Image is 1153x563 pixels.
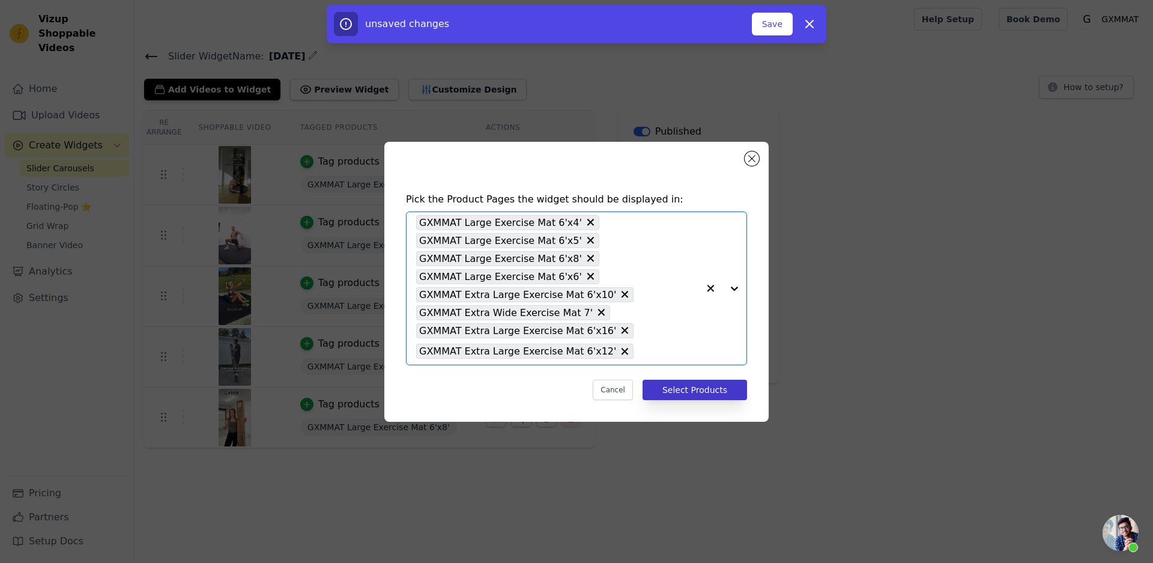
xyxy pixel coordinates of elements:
span: unsaved changes [365,18,449,29]
span: GXMMAT Extra Wide Exercise Mat 7' [419,305,593,320]
button: Select Products [643,380,747,400]
button: Close modal [745,151,759,166]
span: GXMMAT Large Exercise Mat 6'x4' [419,215,582,230]
span: GXMMAT Extra Large Exercise Mat 6'x12' [419,344,616,359]
span: GXMMAT Large Exercise Mat 6'x8' [419,251,582,266]
a: 开放式聊天 [1103,515,1139,551]
button: Save [752,13,793,35]
span: GXMMAT Extra Large Exercise Mat 6'x16' [419,323,616,338]
span: GXMMAT Extra Large Exercise Mat 6'x10' [419,287,616,302]
span: GXMMAT Large Exercise Mat 6'x6' [419,269,582,284]
span: GXMMAT Large Exercise Mat 6'x5' [419,233,582,248]
h4: Pick the Product Pages the widget should be displayed in: [406,192,747,207]
button: Cancel [593,380,633,400]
